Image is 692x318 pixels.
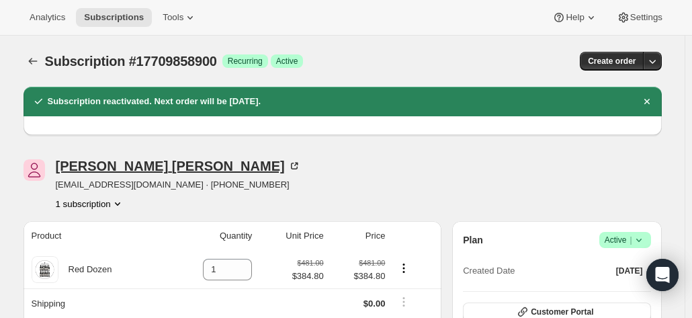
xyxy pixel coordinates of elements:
[84,12,144,23] span: Subscriptions
[56,197,124,210] button: Product actions
[463,233,483,247] h2: Plan
[393,261,415,276] button: Product actions
[56,178,301,192] span: [EMAIL_ADDRESS][DOMAIN_NAME] · [PHONE_NUMBER]
[45,54,217,69] span: Subscription #17709858900
[167,221,256,251] th: Quantity
[292,270,324,283] span: $384.80
[24,221,168,251] th: Product
[58,263,112,276] div: Red Dozen
[363,299,386,309] span: $0.00
[463,264,515,278] span: Created Date
[24,52,42,71] button: Subscriptions
[393,294,415,309] button: Shipping actions
[332,270,386,283] span: $384.80
[76,8,152,27] button: Subscriptions
[48,95,261,108] h2: Subscription reactivated. Next order will be [DATE].
[630,235,632,245] span: |
[256,221,327,251] th: Unit Price
[630,12,662,23] span: Settings
[56,159,301,173] div: [PERSON_NAME] [PERSON_NAME]
[544,8,605,27] button: Help
[609,8,671,27] button: Settings
[328,221,390,251] th: Price
[608,262,651,280] button: [DATE]
[638,92,656,111] button: Dismiss notification
[163,12,183,23] span: Tools
[580,52,644,71] button: Create order
[24,159,45,181] span: John Horgan
[605,233,646,247] span: Active
[616,266,643,276] span: [DATE]
[21,8,73,27] button: Analytics
[276,56,298,67] span: Active
[155,8,205,27] button: Tools
[646,259,679,291] div: Open Intercom Messenger
[531,307,593,317] span: Customer Portal
[359,259,385,267] small: $481.00
[228,56,263,67] span: Recurring
[566,12,584,23] span: Help
[297,259,323,267] small: $481.00
[30,12,65,23] span: Analytics
[588,56,636,67] span: Create order
[24,288,168,318] th: Shipping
